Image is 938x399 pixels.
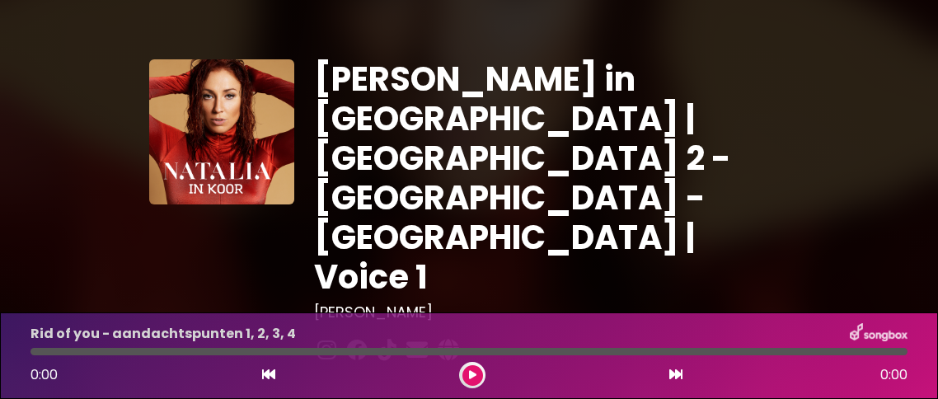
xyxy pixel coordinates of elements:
[149,59,294,204] img: YTVS25JmS9CLUqXqkEhs
[880,365,908,385] span: 0:00
[30,324,296,344] p: Rid of you - aandachtspunten 1, 2, 3, 4
[30,365,58,384] span: 0:00
[850,323,908,345] img: songbox-logo-white.png
[314,303,789,322] h3: [PERSON_NAME]
[314,59,789,297] h1: [PERSON_NAME] in [GEOGRAPHIC_DATA] | [GEOGRAPHIC_DATA] 2 - [GEOGRAPHIC_DATA] - [GEOGRAPHIC_DATA] ...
